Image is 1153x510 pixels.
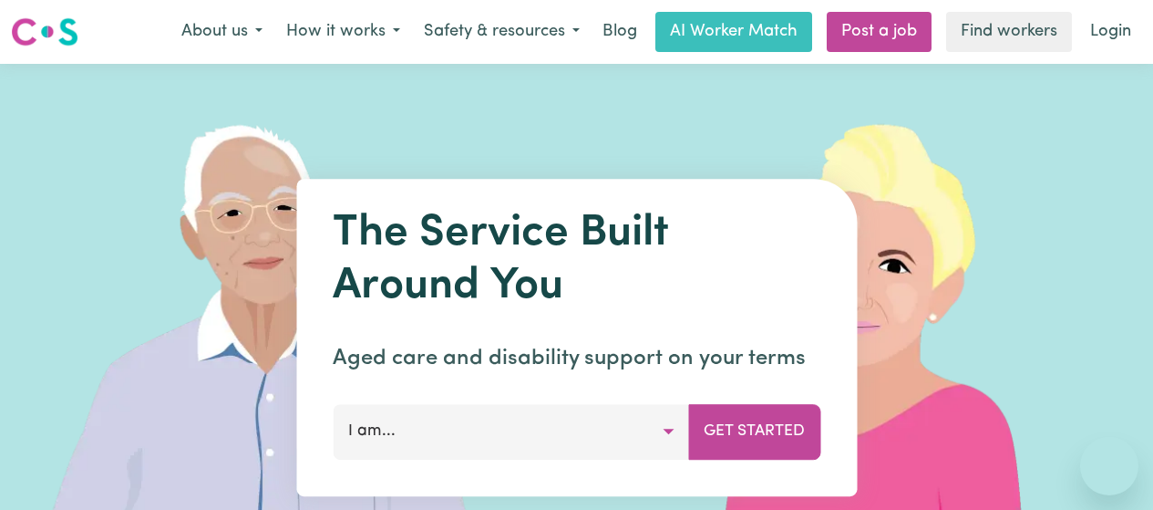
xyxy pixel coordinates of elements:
[412,13,592,51] button: Safety & resources
[333,342,820,375] p: Aged care and disability support on your terms
[170,13,274,51] button: About us
[333,404,689,459] button: I am...
[827,12,932,52] a: Post a job
[655,12,812,52] a: AI Worker Match
[946,12,1072,52] a: Find workers
[1079,12,1142,52] a: Login
[688,404,820,459] button: Get Started
[274,13,412,51] button: How it works
[592,12,648,52] a: Blog
[11,11,78,53] a: Careseekers logo
[333,208,820,313] h1: The Service Built Around You
[11,16,78,48] img: Careseekers logo
[1080,437,1138,495] iframe: Button to launch messaging window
